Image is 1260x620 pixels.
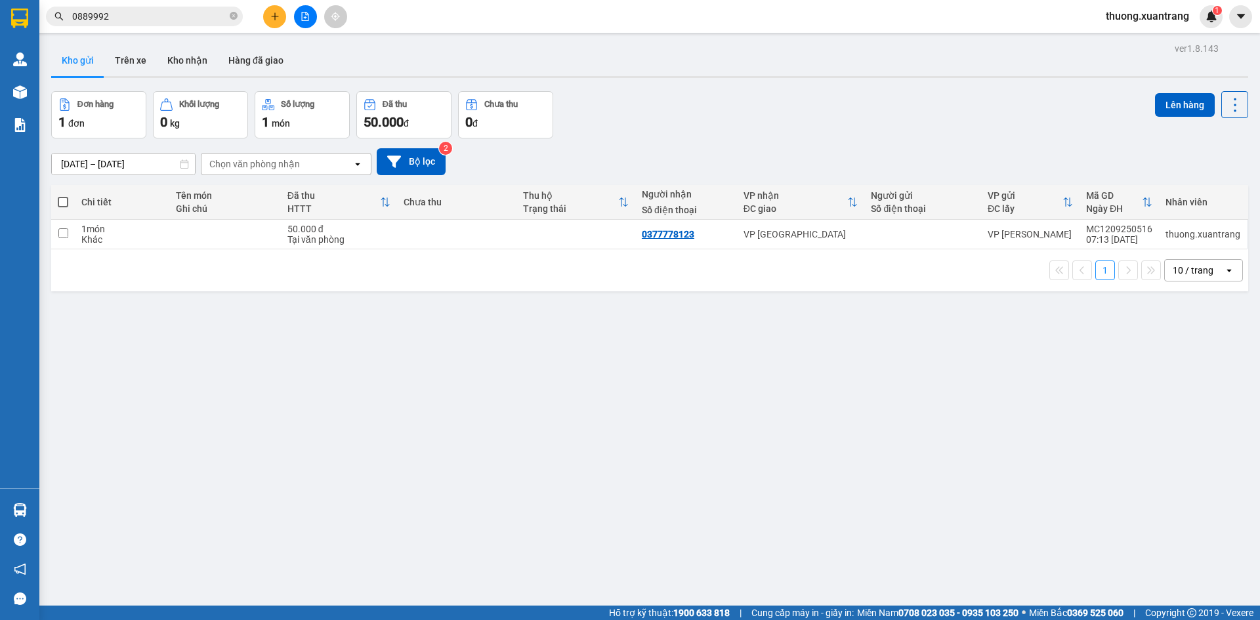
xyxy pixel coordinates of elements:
span: question-circle [14,533,26,546]
span: notification [14,563,26,575]
th: Toggle SortBy [281,185,398,220]
span: message [14,592,26,605]
button: aim [324,5,347,28]
th: Toggle SortBy [981,185,1080,220]
div: 1 món [81,224,163,234]
button: Hàng đã giao [218,45,294,76]
span: món [272,118,290,129]
div: Trạng thái [523,203,618,214]
span: search [54,12,64,21]
span: close-circle [230,12,238,20]
div: VP gửi [988,190,1062,201]
th: Toggle SortBy [1080,185,1159,220]
div: Chưa thu [484,100,518,109]
div: Ghi chú [176,203,274,214]
strong: 0369 525 060 [1067,608,1123,618]
span: 1 [58,114,66,130]
div: Tại văn phòng [287,234,391,245]
button: file-add [294,5,317,28]
div: VP nhận [744,190,848,201]
strong: 0708 023 035 - 0935 103 250 [898,608,1018,618]
img: icon-new-feature [1206,10,1217,22]
button: Khối lượng0kg [153,91,248,138]
img: warehouse-icon [13,503,27,517]
button: Đã thu50.000đ [356,91,451,138]
div: Chưa thu [404,197,509,207]
div: 10 / trang [1173,264,1213,277]
img: logo-vxr [11,9,28,28]
span: | [1133,606,1135,620]
div: Mã GD [1086,190,1142,201]
button: Trên xe [104,45,157,76]
span: đ [404,118,409,129]
button: Chưa thu0đ [458,91,553,138]
span: close-circle [230,10,238,23]
div: VP [GEOGRAPHIC_DATA] [744,229,858,239]
div: 50.000 đ [287,224,391,234]
div: VP [PERSON_NAME] [988,229,1073,239]
sup: 2 [439,142,452,155]
th: Toggle SortBy [516,185,635,220]
svg: open [1224,265,1234,276]
span: Miền Bắc [1029,606,1123,620]
span: copyright [1187,608,1196,617]
div: Chi tiết [81,197,163,207]
button: Kho nhận [157,45,218,76]
img: solution-icon [13,118,27,132]
button: plus [263,5,286,28]
div: Đã thu [287,190,381,201]
div: Ngày ĐH [1086,203,1142,214]
button: Đơn hàng1đơn [51,91,146,138]
button: 1 [1095,260,1115,280]
div: Khối lượng [179,100,219,109]
img: warehouse-icon [13,85,27,99]
div: 0377778123 [642,229,694,239]
span: đ [472,118,478,129]
div: Tên món [176,190,274,201]
span: | [740,606,742,620]
button: Lên hàng [1155,93,1215,117]
span: 50.000 [364,114,404,130]
span: 1 [1215,6,1219,15]
span: Hỗ trợ kỹ thuật: [609,606,730,620]
div: Đơn hàng [77,100,114,109]
span: Miền Nam [857,606,1018,620]
div: ĐC lấy [988,203,1062,214]
div: thuong.xuantrang [1165,229,1240,239]
span: Cung cấp máy in - giấy in: [751,606,854,620]
div: Người gửi [871,190,975,201]
div: ver 1.8.143 [1175,41,1219,56]
div: MC1209250516 [1086,224,1152,234]
div: Khác [81,234,163,245]
button: Số lượng1món [255,91,350,138]
span: file-add [301,12,310,21]
div: Số điện thoại [871,203,975,214]
div: 07:13 [DATE] [1086,234,1152,245]
span: aim [331,12,340,21]
div: HTTT [287,203,381,214]
span: plus [270,12,280,21]
span: 0 [160,114,167,130]
button: Kho gửi [51,45,104,76]
img: warehouse-icon [13,52,27,66]
div: Nhân viên [1165,197,1240,207]
div: Thu hộ [523,190,618,201]
span: thuong.xuantrang [1095,8,1200,24]
span: ⚪️ [1022,610,1026,615]
div: Người nhận [642,189,730,199]
input: Tìm tên, số ĐT hoặc mã đơn [72,9,227,24]
button: caret-down [1229,5,1252,28]
div: Số điện thoại [642,205,730,215]
span: caret-down [1235,10,1247,22]
strong: 1900 633 818 [673,608,730,618]
sup: 1 [1213,6,1222,15]
div: Đã thu [383,100,407,109]
div: ĐC giao [744,203,848,214]
button: Bộ lọc [377,148,446,175]
span: kg [170,118,180,129]
div: Số lượng [281,100,314,109]
svg: open [352,159,363,169]
input: Select a date range. [52,154,195,175]
th: Toggle SortBy [737,185,865,220]
span: 1 [262,114,269,130]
